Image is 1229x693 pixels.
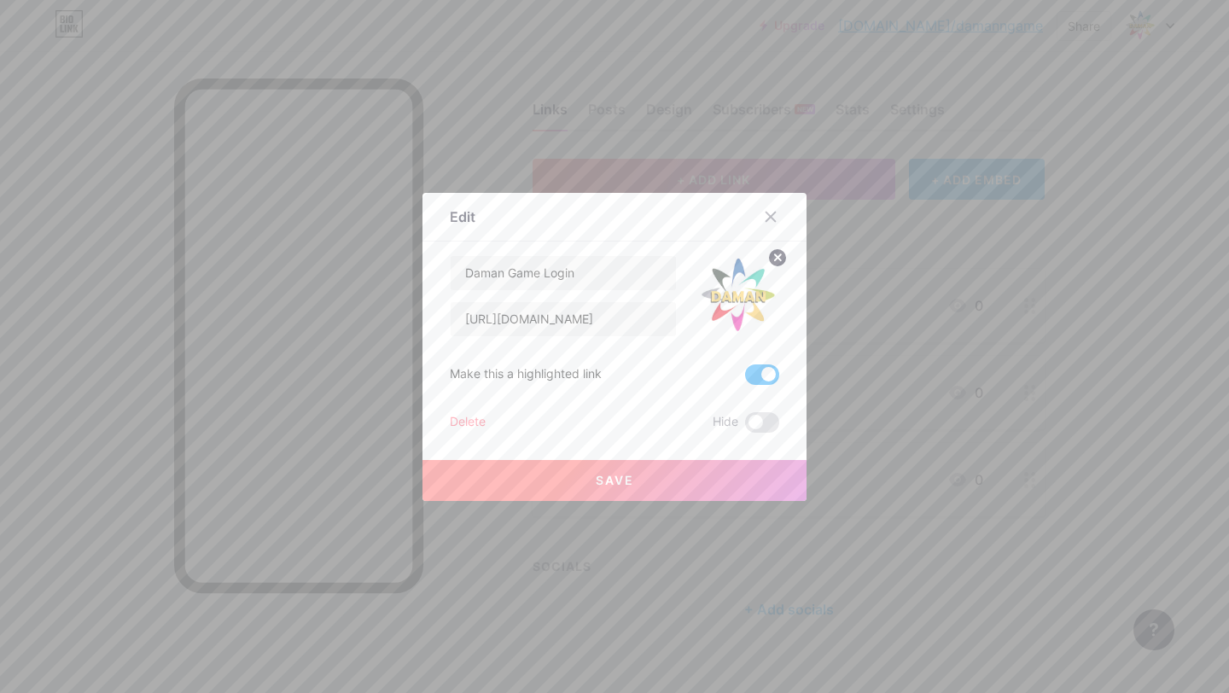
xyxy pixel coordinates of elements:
span: Hide [713,412,738,433]
img: link_thumbnail [697,255,779,337]
div: Make this a highlighted link [450,364,602,385]
div: Edit [450,207,475,227]
div: Delete [450,412,486,433]
input: URL [451,302,676,336]
button: Save [422,460,807,501]
input: Title [451,256,676,290]
span: Save [596,473,634,487]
